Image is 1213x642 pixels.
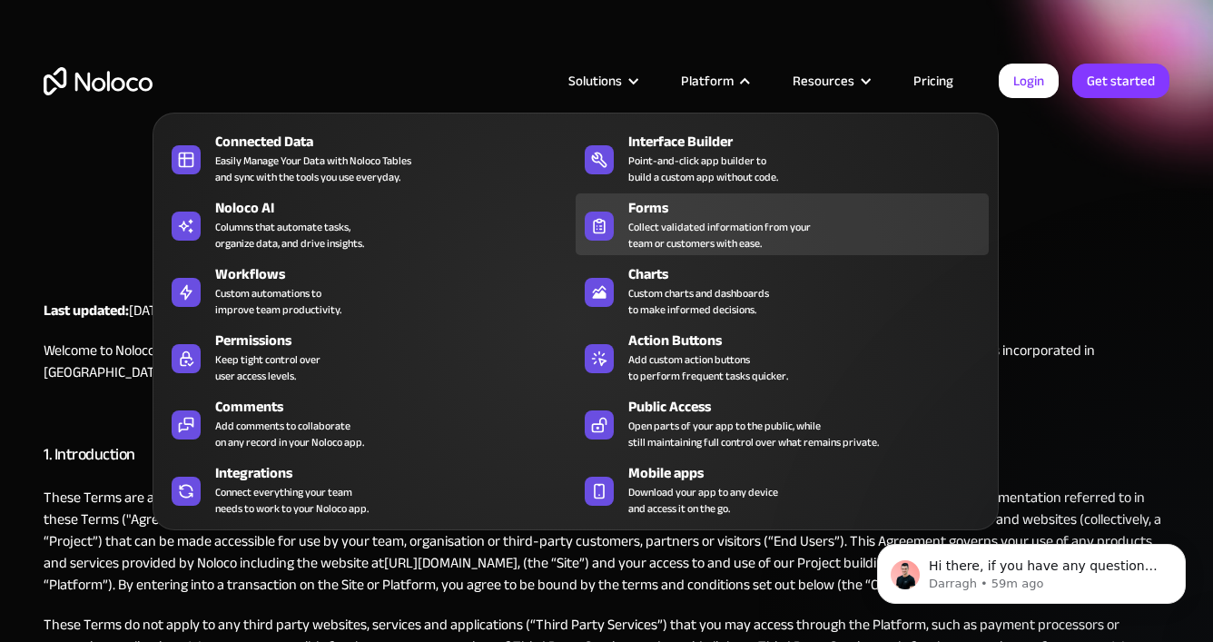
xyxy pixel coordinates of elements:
[215,197,584,219] div: Noloco AI
[153,87,999,530] nav: Platform
[999,64,1059,98] a: Login
[793,69,854,93] div: Resources
[163,392,576,454] a: CommentsAdd comments to collaborateon any record in your Noloco app.
[44,487,1169,596] p: These Terms are a legal agreement between you (“Licensee” or “you” and its derivatives) and Noloc...
[628,219,811,252] div: Collect validated information from your team or customers with ease.
[891,69,976,93] a: Pricing
[215,263,584,285] div: Workflows
[215,418,364,450] div: Add comments to collaborate on any record in your Noloco app.
[628,153,778,185] div: Point-and-click app builder to build a custom app without code.
[44,441,1169,469] h3: 1. Introduction
[215,330,584,351] div: Permissions
[576,193,989,255] a: FormsCollect validated information from yourteam or customers with ease.
[850,506,1213,633] iframe: Intercom notifications message
[1072,64,1169,98] a: Get started
[163,260,576,321] a: WorkflowsCustom automations toimprove team productivity.
[215,462,584,484] div: Integrations
[628,285,769,318] div: Custom charts and dashboards to make informed decisions.
[163,193,576,255] a: Noloco AIColumns that automate tasks,organize data, and drive insights.
[576,260,989,321] a: ChartsCustom charts and dashboardsto make informed decisions.
[628,263,997,285] div: Charts
[44,340,1169,383] p: Welcome to Noloco. This Terms of Service (the “Terms”) covers the services provided by Noloco Lim...
[163,326,576,388] a: PermissionsKeep tight control overuser access levels.
[576,392,989,454] a: Public AccessOpen parts of your app to the public, whilestill maintaining full control over what ...
[628,418,879,450] div: Open parts of your app to the public, while still maintaining full control over what remains priv...
[770,69,891,93] div: Resources
[215,351,321,384] div: Keep tight control over user access levels.
[44,300,1169,321] p: [DATE]
[628,131,997,153] div: Interface Builder
[215,219,364,252] div: Columns that automate tasks, organize data, and drive insights.
[44,401,1169,423] p: ‍
[681,69,734,93] div: Platform
[215,153,411,185] div: Easily Manage Your Data with Noloco Tables and sync with the tools you use everyday.
[628,330,997,351] div: Action Buttons
[384,549,518,577] a: [URL][DOMAIN_NAME]
[163,127,576,189] a: Connected DataEasily Manage Your Data with Noloco Tablesand sync with the tools you use everyday.
[628,484,778,517] span: Download your app to any device and access it on the go.
[215,396,584,418] div: Comments
[628,197,997,219] div: Forms
[215,484,369,517] div: Connect everything your team needs to work to your Noloco app.
[628,351,788,384] div: Add custom action buttons to perform frequent tasks quicker.
[628,462,997,484] div: Mobile apps
[576,127,989,189] a: Interface BuilderPoint-and-click app builder tobuild a custom app without code.
[215,285,341,318] div: Custom automations to improve team productivity.
[44,297,129,324] strong: Last updated:
[576,459,989,520] a: Mobile appsDownload your app to any deviceand access it on the go.
[628,396,997,418] div: Public Access
[163,459,576,520] a: IntegrationsConnect everything your teamneeds to work to your Noloco app.
[568,69,622,93] div: Solutions
[658,69,770,93] div: Platform
[215,131,584,153] div: Connected Data
[576,326,989,388] a: Action ButtonsAdd custom action buttonsto perform frequent tasks quicker.
[546,69,658,93] div: Solutions
[44,67,153,95] a: home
